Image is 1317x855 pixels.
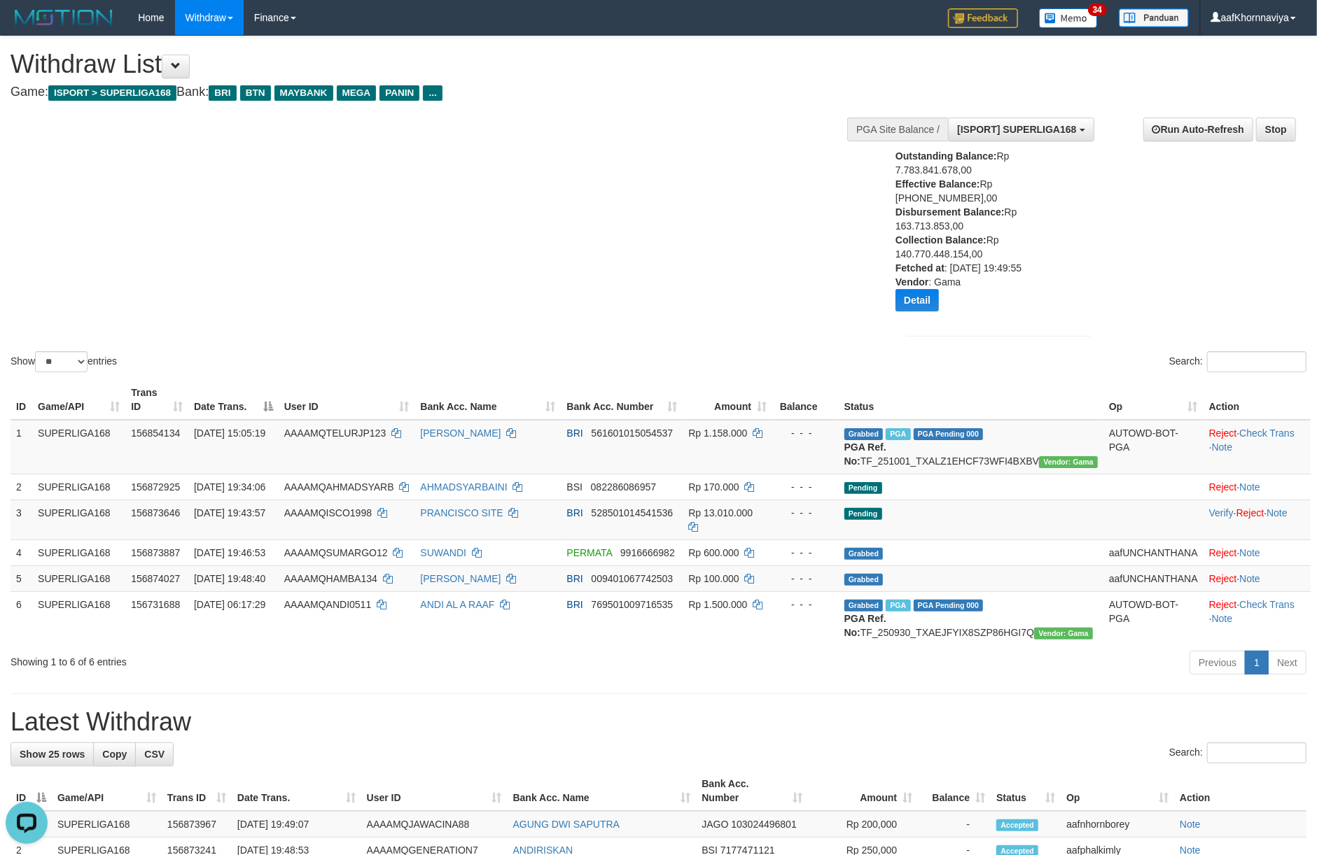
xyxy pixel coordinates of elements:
[1209,599,1237,610] a: Reject
[131,507,180,518] span: 156873646
[696,771,808,811] th: Bank Acc. Number: activate to sort column ascending
[1204,420,1311,474] td: · ·
[566,507,583,518] span: BRI
[1061,771,1174,811] th: Op: activate to sort column ascending
[702,819,728,830] span: JAGO
[896,262,945,274] b: Fetched at
[996,819,1038,831] span: Accepted
[1207,351,1306,372] input: Search:
[162,771,232,811] th: Trans ID: activate to sort column ascending
[32,591,125,645] td: SUPERLIGA168
[688,547,739,558] span: Rp 600.000
[284,573,377,584] span: AAAAMQHAMBA134
[52,771,162,811] th: Game/API: activate to sort column ascending
[11,649,538,669] div: Showing 1 to 6 of 6 entries
[284,599,372,610] span: AAAAMQANDI0511
[420,573,501,584] a: [PERSON_NAME]
[1143,118,1253,141] a: Run Auto-Refresh
[11,742,94,766] a: Show 25 rows
[11,7,117,28] img: MOTION_logo.png
[561,380,683,420] th: Bank Acc. Number: activate to sort column ascending
[194,507,265,518] span: [DATE] 19:43:57
[32,565,125,591] td: SUPERLIGA168
[1039,456,1098,468] span: Vendor URL: https://trx31.1velocity.biz
[778,426,833,440] div: - - -
[1209,573,1237,584] a: Reject
[957,124,1076,135] span: [ISPORT] SUPERLIGA168
[1119,8,1189,27] img: panduan.png
[808,811,918,838] td: Rp 200,000
[11,50,864,78] h1: Withdraw List
[620,547,675,558] span: Copy 9916666982 to clipboard
[591,481,656,493] span: Copy 082286086957 to clipboard
[1239,481,1260,493] a: Note
[284,481,394,493] span: AAAAMQAHMADSYARB
[11,85,864,99] h4: Game: Bank:
[194,481,265,493] span: [DATE] 19:34:06
[1180,819,1201,830] a: Note
[778,572,833,586] div: - - -
[11,351,117,372] label: Show entries
[1204,380,1311,420] th: Action
[194,547,265,558] span: [DATE] 19:46:53
[948,8,1018,28] img: Feedback.jpg
[896,149,1067,322] div: Rp 7.783.841.678,00 Rp [PHONE_NUMBER],00 Rp 163.713.853,00 Rp 140.770.448.154,00 : [DATE] 19:49:5...
[844,600,884,612] span: Grabbed
[886,428,910,440] span: Marked by aafsengchandara
[1212,613,1233,624] a: Note
[896,276,928,288] b: Vendor
[1204,500,1311,539] td: · ·
[1204,474,1311,500] td: ·
[125,380,188,420] th: Trans ID: activate to sort column ascending
[1103,539,1204,565] td: aafUNCHANTHANA
[284,507,372,518] span: AAAAMQISCO1998
[11,539,32,565] td: 4
[592,599,674,610] span: Copy 769501009716535 to clipboard
[420,427,501,439] a: [PERSON_NAME]
[420,507,503,518] a: PRANCISCO SITE
[274,85,333,101] span: MAYBANK
[688,507,753,518] span: Rp 13.010.000
[844,441,886,467] b: PGA Ref. No:
[1190,651,1246,674] a: Previous
[566,599,583,610] span: BRI
[1204,591,1311,645] td: · ·
[11,591,32,645] td: 6
[284,547,388,558] span: AAAAMQSUMARGO12
[1239,599,1295,610] a: Check Trans
[1209,427,1237,439] a: Reject
[6,6,48,48] button: Open LiveChat chat widget
[48,85,176,101] span: ISPORT > SUPERLIGA168
[423,85,442,101] span: ...
[131,547,180,558] span: 156873887
[337,85,377,101] span: MEGA
[1103,380,1204,420] th: Op: activate to sort column ascending
[844,428,884,440] span: Grabbed
[566,573,583,584] span: BRI
[1267,507,1288,518] a: Note
[513,819,620,830] a: AGUNG DWI SAPUTRA
[1268,651,1306,674] a: Next
[32,474,125,500] td: SUPERLIGA168
[914,600,984,612] span: PGA Pending
[592,427,674,439] span: Copy 561601015054537 to clipboard
[209,85,236,101] span: BRI
[11,380,32,420] th: ID
[194,427,265,439] span: [DATE] 15:05:19
[32,420,125,474] td: SUPERLIGA168
[566,427,583,439] span: BRI
[131,427,180,439] span: 156854134
[844,508,882,520] span: Pending
[32,539,125,565] td: SUPERLIGA168
[1169,742,1306,763] label: Search:
[778,506,833,520] div: - - -
[11,500,32,539] td: 3
[420,547,466,558] a: SUWANDI
[948,118,1094,141] button: [ISPORT] SUPERLIGA168
[1103,420,1204,474] td: AUTOWD-BOT-PGA
[188,380,279,420] th: Date Trans.: activate to sort column descending
[11,420,32,474] td: 1
[778,480,833,494] div: - - -
[991,771,1061,811] th: Status: activate to sort column ascending
[592,507,674,518] span: Copy 528501014541536 to clipboard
